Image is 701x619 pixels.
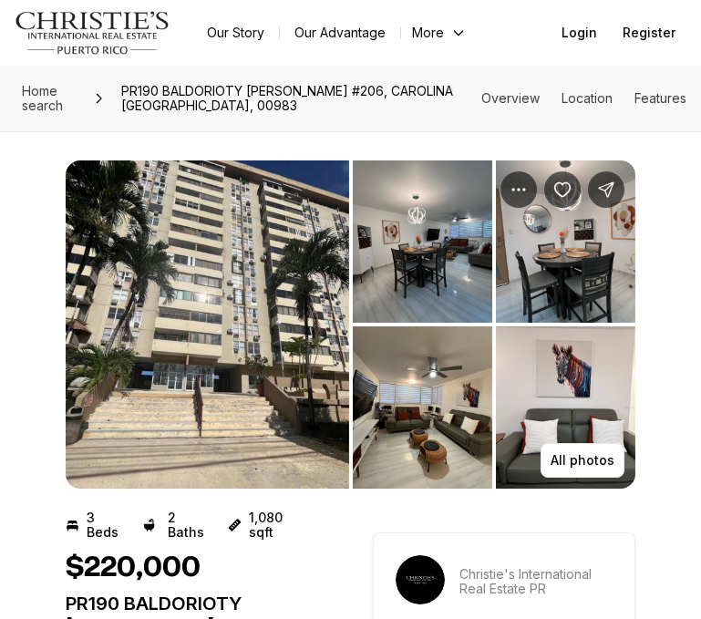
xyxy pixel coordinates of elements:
button: Login [551,15,608,51]
span: Register [623,26,675,40]
li: 2 of 7 [353,160,636,489]
span: Home search [22,83,63,113]
button: Register [612,15,686,51]
button: Property options [500,171,537,208]
nav: Page section menu [481,91,686,106]
button: Save Property: PR190 BALDORIOTY DE CASTRO #206 [544,171,581,208]
li: 1 of 7 [66,160,349,489]
a: Our Story [192,20,279,46]
button: View image gallery [496,160,635,323]
img: logo [15,11,170,55]
button: Share Property: PR190 BALDORIOTY DE CASTRO #206 [588,171,624,208]
a: Our Advantage [280,20,400,46]
p: All photos [551,453,614,468]
span: PR190 BALDORIOTY [PERSON_NAME] #206, CAROLINA [GEOGRAPHIC_DATA], 00983 [114,77,481,120]
div: Listing Photos [66,160,635,489]
button: All photos [541,443,624,478]
button: View image gallery [353,160,492,323]
span: Login [562,26,597,40]
a: Skip to: Features [634,90,686,106]
p: Christie's International Real Estate PR [459,567,613,596]
p: 2 Baths [168,511,213,540]
button: View image gallery [66,160,349,489]
button: View image gallery [496,326,635,489]
h1: $220,000 [66,551,201,585]
button: View image gallery [353,326,492,489]
a: Skip to: Overview [481,90,540,106]
a: Home search [15,77,85,120]
p: 1,080 sqft [249,511,307,540]
p: 3 Beds [87,511,128,540]
a: Skip to: Location [562,90,613,106]
button: More [401,20,478,46]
